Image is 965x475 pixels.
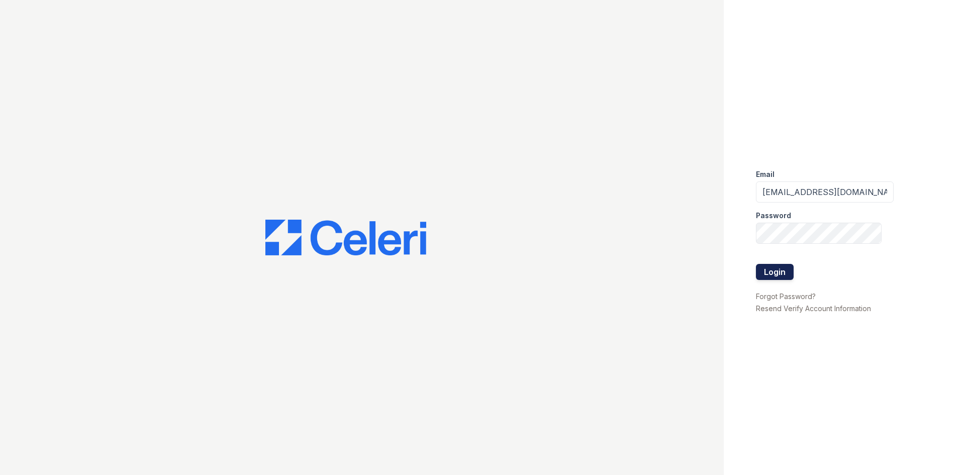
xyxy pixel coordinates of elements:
[756,264,794,280] button: Login
[756,169,775,179] label: Email
[756,292,816,301] a: Forgot Password?
[756,304,871,313] a: Resend Verify Account Information
[265,220,426,256] img: CE_Logo_Blue-a8612792a0a2168367f1c8372b55b34899dd931a85d93a1a3d3e32e68fde9ad4.png
[756,211,791,221] label: Password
